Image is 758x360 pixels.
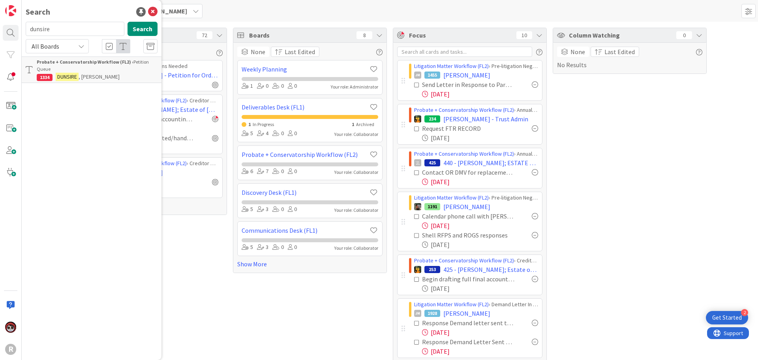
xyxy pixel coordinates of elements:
[334,207,378,214] div: Your role: Collaborator
[414,310,421,317] div: JM
[139,6,187,16] span: [PERSON_NAME]
[242,64,369,74] a: Weekly Planning
[288,205,297,214] div: 0
[409,30,510,40] span: Focus
[272,129,284,138] div: 0
[32,42,59,50] span: All Boards
[128,22,158,36] button: Search
[288,82,297,90] div: 0
[424,266,440,273] div: 253
[422,284,538,293] div: [DATE]
[414,203,421,210] img: MW
[706,311,748,324] div: Open Get Started checklist, remaining modules: 2
[422,328,538,337] div: [DATE]
[422,274,514,284] div: Begin drafting full final accounting (draft and pull necessary docs from client)
[285,47,315,57] span: Last Edited
[712,314,742,322] div: Get Started
[37,74,53,81] div: 1334
[414,301,489,308] a: Litigation Matter Workflow (FL2)
[414,106,514,113] a: Probate + Conservatorship Workflow (FL2)
[116,70,218,80] span: [PERSON_NAME] - Petition for Order for Surrender of Assets
[288,243,297,252] div: 0
[288,167,297,176] div: 0
[422,177,538,187] div: [DATE]
[5,5,16,16] img: Visit kanbanzone.com
[414,72,421,79] div: JM
[422,318,514,328] div: Response Demand letter sent to Client & Client approved
[414,257,514,264] a: Probate + Conservatorship Workflow (FL2)
[443,202,490,211] span: [PERSON_NAME]
[242,243,253,252] div: 5
[424,72,440,79] div: 1455
[414,62,489,70] a: Litigation Matter Workflow (FL2)
[242,188,369,197] a: Discovery Desk (FL1)
[334,245,378,252] div: Your role: Collaborator
[288,129,297,138] div: 0
[242,129,253,138] div: 5
[591,47,639,57] button: Last Edited
[422,80,514,89] div: Send Letter in Response to Parks and [PERSON_NAME] Letter
[272,82,284,90] div: 0
[242,102,369,112] a: Deliverables Desk (FL1)
[356,31,372,39] div: 8
[22,57,161,83] a: Probate + Conservatorship Workflow (FL2) ›Petition Queue1334DUNSIRE, [PERSON_NAME]
[422,124,504,133] div: Request FTR RECORD
[257,205,268,214] div: 3
[443,114,528,124] span: [PERSON_NAME] - Trust Admin
[17,1,36,11] span: Support
[422,240,538,249] div: [DATE]
[79,73,120,80] span: , [PERSON_NAME]
[414,256,538,265] div: › Creditor Claim Waiting Period
[257,243,268,252] div: 3
[242,150,369,159] a: Probate + Conservatorship Workflow (FL2)
[37,58,158,73] div: Petition Queue
[516,31,532,39] div: 10
[414,106,538,114] div: › Annual Accounting Queue
[356,121,374,127] span: Archived
[272,205,284,214] div: 0
[249,30,353,40] span: Boards
[397,47,532,57] input: Search all cards and tasks...
[116,105,218,114] span: 425 - [PERSON_NAME]; Estate of [PERSON_NAME]
[422,133,538,143] div: [DATE]
[242,82,253,90] div: 1
[253,121,274,127] span: In Progress
[414,266,421,273] img: MR
[248,121,251,127] span: 1
[414,194,538,202] div: › Pre-litigation Negotiation
[334,169,378,176] div: Your role: Collaborator
[271,47,319,57] button: Last Edited
[569,30,672,40] span: Column Watching
[331,83,378,90] div: Your role: Administrator
[422,337,514,347] div: Response Demand Letter Sent to OP / OC via US Certified Mail + Email
[443,70,490,80] span: [PERSON_NAME]
[352,121,354,127] span: 1
[424,203,440,210] div: 1191
[414,194,489,201] a: Litigation Matter Workflow (FL2)
[422,221,538,230] div: [DATE]
[424,115,440,123] div: 234
[424,310,440,317] div: 1928
[570,47,585,57] span: None
[604,47,635,57] span: Last Edited
[422,89,538,99] div: [DATE]
[26,6,50,18] div: Search
[26,22,124,36] input: Search for title...
[676,31,692,39] div: 0
[741,309,748,316] div: 2
[56,73,79,81] mark: DUNSIRE
[414,62,538,70] div: › Pre-litigation Negotiation
[272,243,284,252] div: 0
[414,150,514,157] a: Probate + Conservatorship Workflow (FL2)
[257,167,268,176] div: 7
[414,115,421,123] img: MR
[5,322,16,333] img: JS
[424,159,440,166] div: 425
[443,309,490,318] span: [PERSON_NAME]
[557,47,702,70] div: No Results
[414,150,538,158] div: › Annual Accounting Queue
[242,205,253,214] div: 5
[414,300,538,309] div: › Demand Letter In Progress
[334,131,378,138] div: Your role: Collaborator
[5,344,16,355] div: R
